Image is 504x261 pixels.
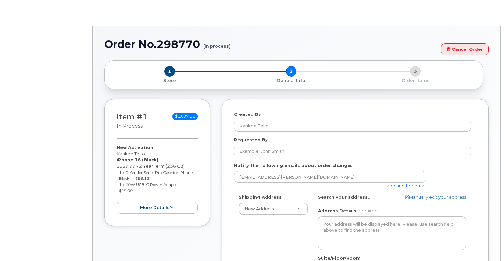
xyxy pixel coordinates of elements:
[234,137,268,143] label: Requested By
[239,194,282,200] label: Shipping Address
[119,182,184,193] small: 1 x 20W USB-C Power Adapter — $19.00
[234,171,426,183] input: Example: john@appleseed.com
[318,208,356,214] label: Address Details
[239,203,308,215] a: New Address
[117,202,198,214] button: more details
[234,111,261,117] label: Created By
[387,183,426,188] a: add another email
[117,157,158,162] strong: iPhone 16 (Black)
[357,208,379,213] span: (required)
[441,43,489,55] a: Cancel Order
[117,145,198,213] div: Kankoe Teko $929.99 - 2 Year Term (256 GB)
[117,113,148,130] h3: Item #1
[113,78,226,83] p: Store
[110,77,229,83] a: 1 Store
[119,170,193,181] small: 1 x Defender Series Pro Case for iPhone Black — $58.12
[164,66,175,77] span: 1
[172,113,198,120] span: $1,007.11
[234,162,353,169] label: Notify the following emails about order changes
[318,194,372,200] label: Search your address...
[234,146,471,157] input: Example: John Smith
[203,38,231,49] small: (in process)
[405,194,466,200] a: Manually edit your address
[245,206,274,211] span: New Address
[117,123,143,129] small: in process
[104,38,438,50] h1: Order No.298770
[117,145,153,150] strong: New Activation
